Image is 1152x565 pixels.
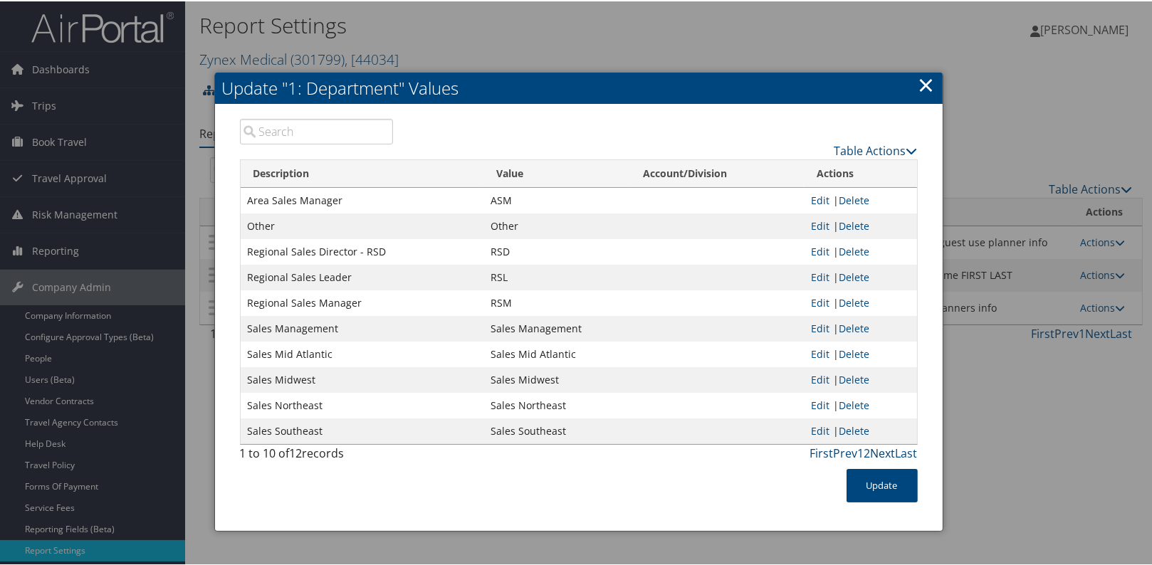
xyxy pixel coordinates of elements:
[811,269,829,282] a: Edit
[483,159,630,186] th: Value: activate to sort column ascending
[847,468,918,501] button: Update
[804,159,916,186] th: Actions
[811,192,829,206] a: Edit
[834,142,918,157] a: Table Actions
[896,444,918,460] a: Last
[864,444,871,460] a: 2
[290,444,303,460] span: 12
[811,397,829,411] a: Edit
[483,238,630,263] td: RSD
[241,340,483,366] td: Sales Mid Atlantic
[811,243,829,257] a: Edit
[241,238,483,263] td: Regional Sales Director - RSD
[811,218,829,231] a: Edit
[241,159,483,186] th: Description: activate to sort column descending
[858,444,864,460] a: 1
[483,263,630,289] td: RSL
[241,417,483,443] td: Sales Southeast
[240,117,394,143] input: Search
[483,391,630,417] td: Sales Northeast
[483,186,630,212] td: ASM
[811,295,829,308] a: Edit
[839,269,869,282] a: Delete
[839,218,869,231] a: Delete
[839,346,869,359] a: Delete
[839,243,869,257] a: Delete
[483,289,630,315] td: RSM
[241,263,483,289] td: Regional Sales Leader
[804,340,916,366] td: |
[483,340,630,366] td: Sales Mid Atlantic
[804,315,916,340] td: |
[241,366,483,391] td: Sales Midwest
[804,238,916,263] td: |
[804,186,916,212] td: |
[839,192,869,206] a: Delete
[804,263,916,289] td: |
[839,295,869,308] a: Delete
[839,397,869,411] a: Delete
[918,69,935,97] a: ×
[810,444,834,460] a: First
[241,391,483,417] td: Sales Northeast
[811,320,829,334] a: Edit
[804,289,916,315] td: |
[241,315,483,340] td: Sales Management
[241,186,483,212] td: Area Sales Manager
[215,71,943,102] h2: Update "1: Department" Values
[483,417,630,443] td: Sales Southeast
[804,417,916,443] td: |
[811,371,829,385] a: Edit
[483,212,630,238] td: Other
[839,423,869,436] a: Delete
[240,443,394,468] div: 1 to 10 of records
[804,391,916,417] td: |
[839,320,869,334] a: Delete
[839,371,869,385] a: Delete
[241,212,483,238] td: Other
[811,346,829,359] a: Edit
[483,366,630,391] td: Sales Midwest
[630,159,804,186] th: Account/Division: activate to sort column ascending
[834,444,858,460] a: Prev
[804,212,916,238] td: |
[483,315,630,340] td: Sales Management
[241,289,483,315] td: Regional Sales Manager
[871,444,896,460] a: Next
[804,366,916,391] td: |
[811,423,829,436] a: Edit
